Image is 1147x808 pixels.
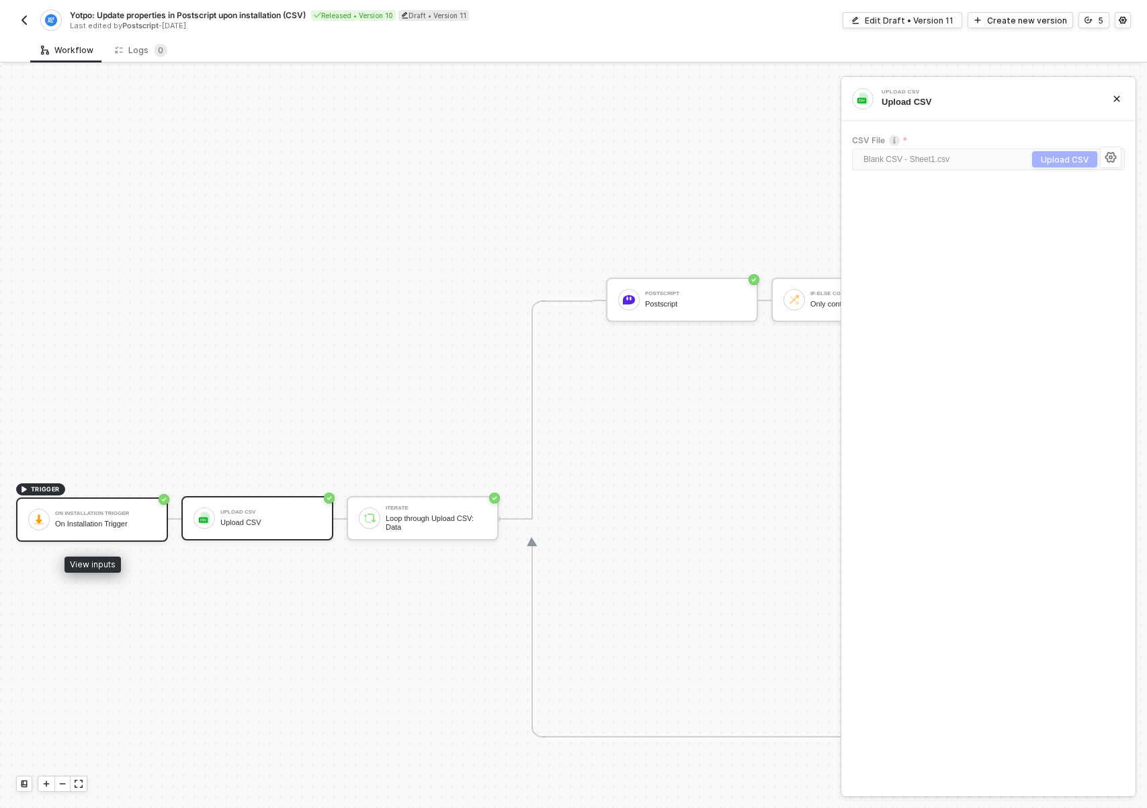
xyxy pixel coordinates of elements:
[154,44,167,57] sup: 0
[386,506,486,511] div: Iterate
[45,14,56,26] img: integration-icon
[16,12,32,28] button: back
[974,16,982,24] span: icon-play
[33,514,45,526] img: icon
[364,512,376,524] img: icon
[58,780,67,788] span: icon-minus
[810,300,911,309] div: Only continue if Id Exists
[1078,12,1109,28] button: 5
[1041,154,1089,165] div: Upload CSV
[115,44,167,57] div: Logs
[122,21,159,30] span: Postscript
[1113,95,1121,103] span: icon-close
[19,15,30,26] img: back
[70,9,306,21] span: Yotpo: Update properties in Postscript upon installation (CSV)
[75,780,83,788] span: icon-expand
[42,780,50,788] span: icon-play
[788,294,800,306] img: icon
[749,274,759,285] span: icon-success-page
[386,514,486,531] div: Loop through Upload CSV: Data
[645,291,746,296] div: Postscript
[857,93,869,105] img: integration-icon
[882,89,1083,95] div: Upload CSV
[198,512,210,524] img: icon
[810,291,911,296] div: If-Else Conditions
[159,494,169,505] span: icon-success-page
[860,151,953,169] span: Blank CSV - Sheet1.csv
[20,485,28,493] span: icon-play
[220,510,321,515] div: Upload CSV
[1119,16,1127,24] span: icon-settings
[220,518,321,527] div: Upload CSV
[1105,152,1117,163] span: icon-settings
[843,12,962,28] button: Edit Draft • Version 11
[882,96,1091,108] div: Upload CSV
[70,21,572,31] div: Last edited by - [DATE]
[311,10,396,21] div: Released • Version 10
[324,493,335,503] span: icon-success-page
[55,511,156,516] div: On Installation Trigger
[1098,15,1103,26] div: 5
[852,134,1125,146] label: CSV File
[1032,151,1097,167] button: Upload CSV
[865,15,953,26] div: Edit Draft • Version 11
[645,300,746,309] div: Postscript
[1085,16,1093,24] span: icon-versioning
[401,11,409,19] span: icon-edit
[623,294,635,306] img: icon
[55,520,156,528] div: On Installation Trigger
[968,12,1073,28] button: Create new version
[489,493,500,503] span: icon-success-page
[41,45,93,56] div: Workflow
[851,16,859,24] span: icon-edit
[31,484,60,495] span: TRIGGER
[987,15,1067,26] div: Create new version
[889,135,900,146] img: icon-info
[65,557,121,573] div: View inputs
[398,10,469,21] div: Draft • Version 11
